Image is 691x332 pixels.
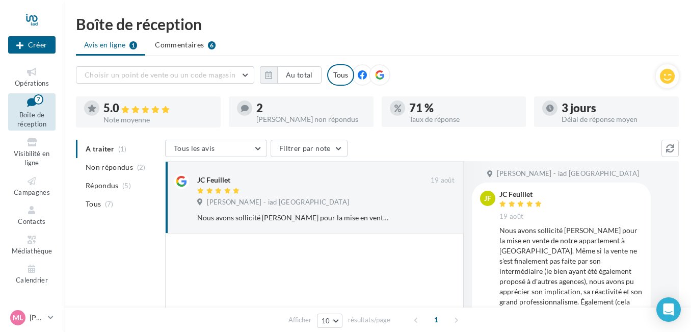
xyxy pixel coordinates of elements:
span: JF [484,193,491,203]
div: 5.0 [103,103,212,114]
span: Commentaires [155,40,204,50]
div: JC Feuillet [197,175,230,185]
span: Boîte de réception [17,111,46,129]
a: Visibilité en ligne [8,135,56,169]
span: Campagnes [14,188,50,196]
span: Afficher [288,315,311,325]
div: Note moyenne [103,116,212,123]
a: Opérations [8,64,56,89]
a: Contacts [8,202,56,227]
button: Filtrer par note [271,140,348,157]
span: (5) [122,182,131,190]
span: Visibilité en ligne [14,149,49,167]
span: (2) [137,163,146,171]
button: Au total [260,66,322,84]
button: Tous les avis [165,140,267,157]
div: 2 [256,103,365,114]
button: Choisir un point de vente ou un code magasin [76,66,254,84]
span: Répondus [86,181,119,191]
a: Campagnes [8,173,56,198]
a: Ml [PERSON_NAME] [8,308,56,327]
span: 1 [428,312,444,328]
div: Nouvelle campagne [8,36,56,54]
div: [PERSON_NAME] non répondus [256,116,365,123]
div: 6 [208,41,216,49]
span: 19 août [499,212,523,221]
span: [PERSON_NAME] - iad [GEOGRAPHIC_DATA] [207,198,349,207]
span: Choisir un point de vente ou un code magasin [85,70,235,79]
span: Tous les avis [174,144,215,152]
span: Ml [13,313,23,323]
span: (7) [105,200,114,208]
div: 7 [34,94,43,105]
span: Médiathèque [12,247,52,255]
span: Contacts [18,217,46,225]
button: 10 [317,314,343,328]
p: [PERSON_NAME] [30,313,44,323]
a: Calendrier [8,261,56,286]
div: 71 % [409,103,518,114]
span: 19 août [431,176,455,185]
span: résultats/page [348,315,390,325]
button: Créer [8,36,56,54]
div: Taux de réponse [409,116,518,123]
span: Calendrier [16,276,48,284]
button: Au total [277,66,322,84]
div: Nous avons sollicité [PERSON_NAME] pour la mise en vente de notre appartement à [GEOGRAPHIC_DATA]... [197,213,388,223]
div: 3 jours [562,103,671,114]
div: Open Intercom Messenger [656,297,681,322]
div: Boîte de réception [76,16,679,32]
div: Tous [327,64,354,86]
span: Tous [86,199,101,209]
span: Opérations [15,79,49,87]
span: Non répondus [86,162,133,172]
a: Médiathèque [8,232,56,257]
span: 10 [322,317,330,325]
a: Boîte de réception7 [8,93,56,131]
span: [PERSON_NAME] - iad [GEOGRAPHIC_DATA] [497,169,639,178]
div: Délai de réponse moyen [562,116,671,123]
div: JC Feuillet [499,191,544,198]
